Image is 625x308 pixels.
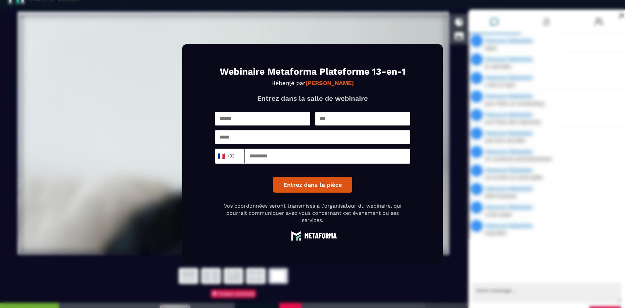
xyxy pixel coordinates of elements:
strong: [PERSON_NAME] [305,80,354,86]
h1: Webinaire Metaforma Plateforme 13-en-1 [215,67,410,76]
p: Entrez dans la salle de webinaire [215,94,410,102]
img: logo [288,231,337,241]
p: Vos coordonnées seront transmises à l'organisateur du webinaire, qui pourrait communiquer avec vo... [215,202,410,224]
input: Search for option [234,151,239,161]
div: Search for option [215,149,245,164]
span: +33 [219,152,233,161]
p: Hébergé par [215,80,410,86]
span: 🇫🇷 [217,152,225,161]
button: Entrez dans la pièce [273,177,352,193]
